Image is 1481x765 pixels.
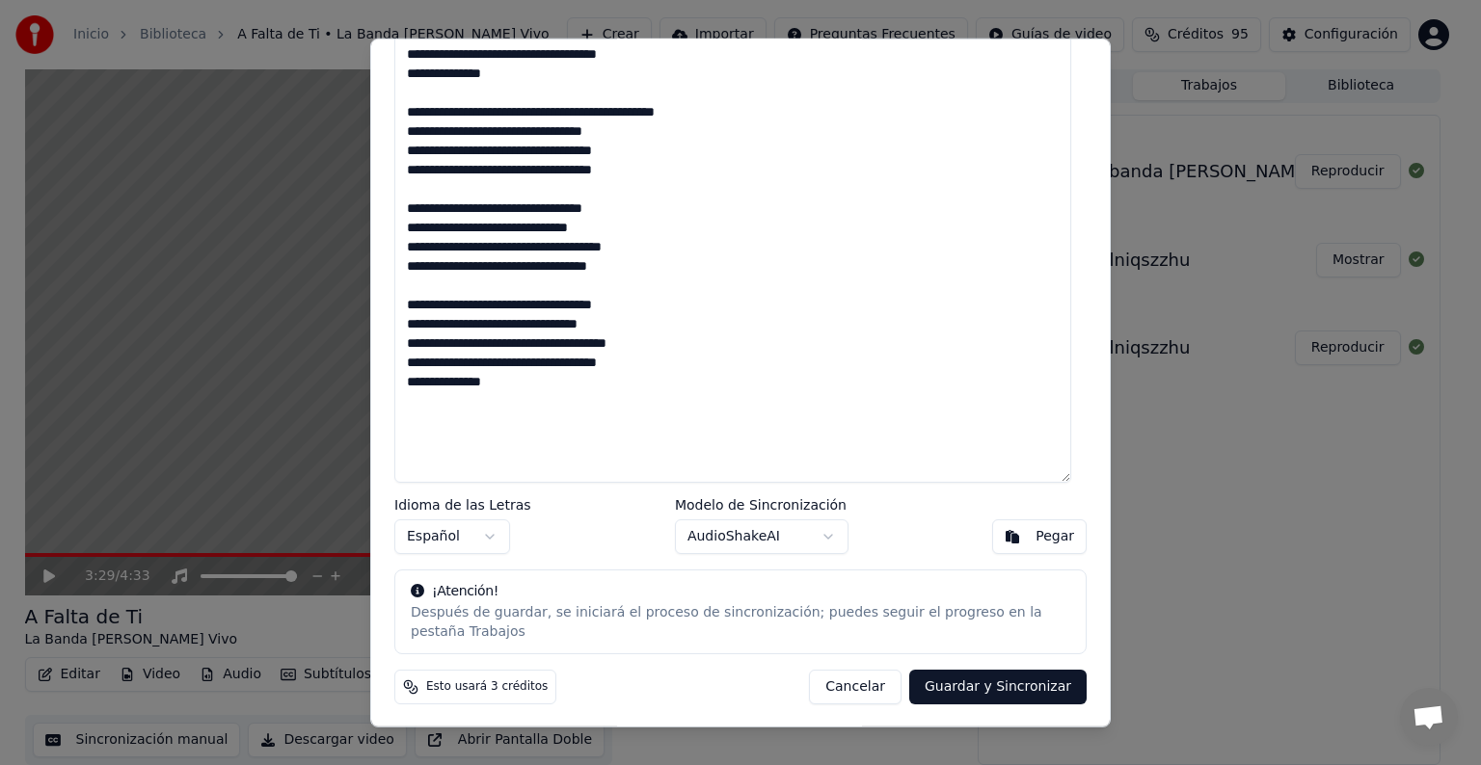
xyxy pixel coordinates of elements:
[411,603,1070,642] div: Después de guardar, se iniciará el proceso de sincronización; puedes seguir el progreso en la pes...
[426,679,548,695] span: Esto usará 3 créditos
[809,670,902,704] button: Cancelar
[1036,527,1074,546] div: Pegar
[909,670,1087,704] button: Guardar y Sincronizar
[675,498,848,512] label: Modelo de Sincronización
[992,519,1087,554] button: Pegar
[411,582,1070,601] div: ¡Atención!
[394,498,531,512] label: Idioma de las Letras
